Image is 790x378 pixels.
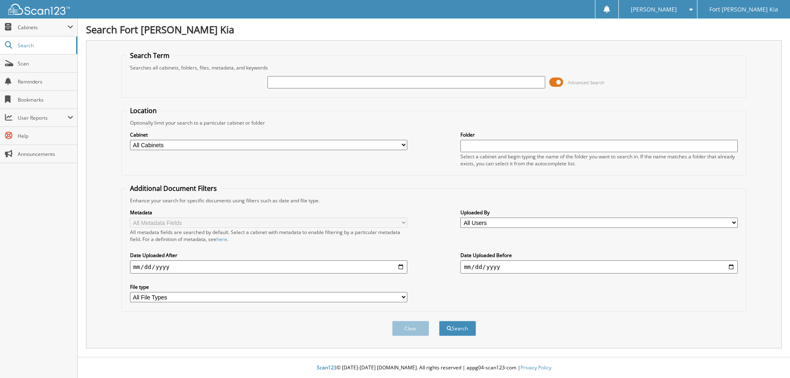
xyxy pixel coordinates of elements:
[460,153,738,167] div: Select a cabinet and begin typing the name of the folder you want to search in. If the name match...
[520,364,551,371] a: Privacy Policy
[460,252,738,259] label: Date Uploaded Before
[126,197,742,204] div: Enhance your search for specific documents using filters such as date and file type.
[18,96,73,103] span: Bookmarks
[8,4,70,15] img: scan123-logo-white.svg
[439,321,476,336] button: Search
[216,236,227,243] a: here
[18,78,73,85] span: Reminders
[130,131,407,138] label: Cabinet
[126,64,742,71] div: Searches all cabinets, folders, files, metadata, and keywords
[130,229,407,243] div: All metadata fields are searched by default. Select a cabinet with metadata to enable filtering b...
[18,114,67,121] span: User Reports
[126,51,174,60] legend: Search Term
[631,7,677,12] span: [PERSON_NAME]
[18,151,73,158] span: Announcements
[130,252,407,259] label: Date Uploaded After
[126,106,161,115] legend: Location
[460,131,738,138] label: Folder
[18,132,73,139] span: Help
[126,184,221,193] legend: Additional Document Filters
[86,23,782,36] h1: Search Fort [PERSON_NAME] Kia
[709,7,778,12] span: Fort [PERSON_NAME] Kia
[18,24,67,31] span: Cabinets
[18,42,72,49] span: Search
[317,364,337,371] span: Scan123
[568,79,604,86] span: Advanced Search
[130,209,407,216] label: Metadata
[130,283,407,290] label: File type
[460,260,738,274] input: end
[78,358,790,378] div: © [DATE]-[DATE] [DOMAIN_NAME]. All rights reserved | appg04-scan123-com |
[126,119,742,126] div: Optionally limit your search to a particular cabinet or folder
[18,60,73,67] span: Scan
[392,321,429,336] button: Clear
[130,260,407,274] input: start
[460,209,738,216] label: Uploaded By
